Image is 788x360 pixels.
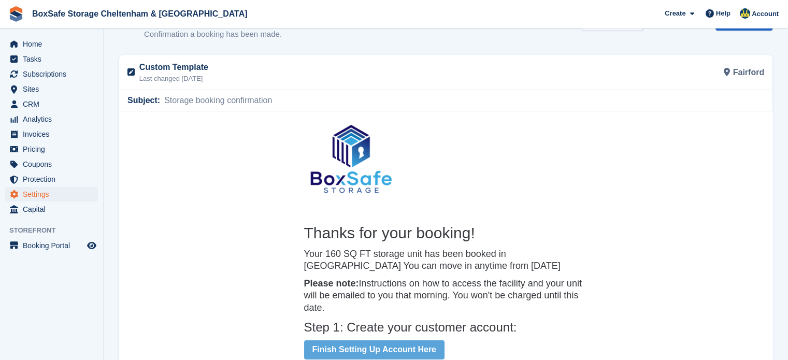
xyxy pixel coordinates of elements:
[5,172,98,186] a: menu
[127,94,160,107] span: Subject:
[5,127,98,141] a: menu
[5,112,98,126] a: menu
[5,82,98,96] a: menu
[23,172,85,186] span: Protection
[23,82,85,96] span: Sites
[144,28,282,40] p: Confirmation a booking has been made.
[23,37,85,51] span: Home
[5,142,98,156] a: menu
[185,9,278,87] img: BoxSafe Storage Cheltenham & Fairford Logo
[665,8,685,19] span: Create
[8,6,24,22] img: stora-icon-8386f47178a22dfd0bd8f6a31ec36ba5ce8667c1dd55bd0f319d3a0aa187defe.svg
[5,97,98,111] a: menu
[85,239,98,252] a: Preview store
[23,127,85,141] span: Invoices
[185,111,469,132] h2: Thanks for your booking!
[185,166,469,203] h6: Instructions on how to access the facility and your unit will be emailed to you that morning. You...
[5,52,98,66] a: menu
[5,67,98,81] a: menu
[752,9,779,19] span: Account
[28,5,251,22] a: BoxSafe Storage Cheltenham & [GEOGRAPHIC_DATA]
[23,112,85,126] span: Analytics
[716,8,730,19] span: Help
[139,74,440,84] p: Last changed [DATE]
[5,37,98,51] a: menu
[5,202,98,217] a: menu
[5,157,98,171] a: menu
[185,167,240,177] strong: Please note:
[23,187,85,201] span: Settings
[185,229,325,248] a: Finish Setting Up Account Here
[23,142,85,156] span: Pricing
[5,238,98,253] a: menu
[23,67,85,81] span: Subscriptions
[185,137,469,161] h6: Your 160 SQ FT storage unit has been booked in [GEOGRAPHIC_DATA] You can move in anytime from [DATE]
[160,94,272,107] span: Storage booking confirmation
[5,187,98,201] a: menu
[9,225,103,236] span: Storefront
[185,208,469,224] h4: Step 1: Create your customer account:
[23,157,85,171] span: Coupons
[185,267,398,281] span: Step 2: Complete your online check-in:
[139,61,440,74] p: Custom Template
[185,285,469,307] p: You must complete our online check-in before your move in date. You will be asked to add a paymen...
[23,52,85,66] span: Tasks
[23,238,85,253] span: Booking Portal
[446,60,771,85] div: Fairford
[23,202,85,217] span: Capital
[740,8,750,19] img: Kim Virabi
[185,312,317,331] a: Complete Your Check In Here
[23,97,85,111] span: CRM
